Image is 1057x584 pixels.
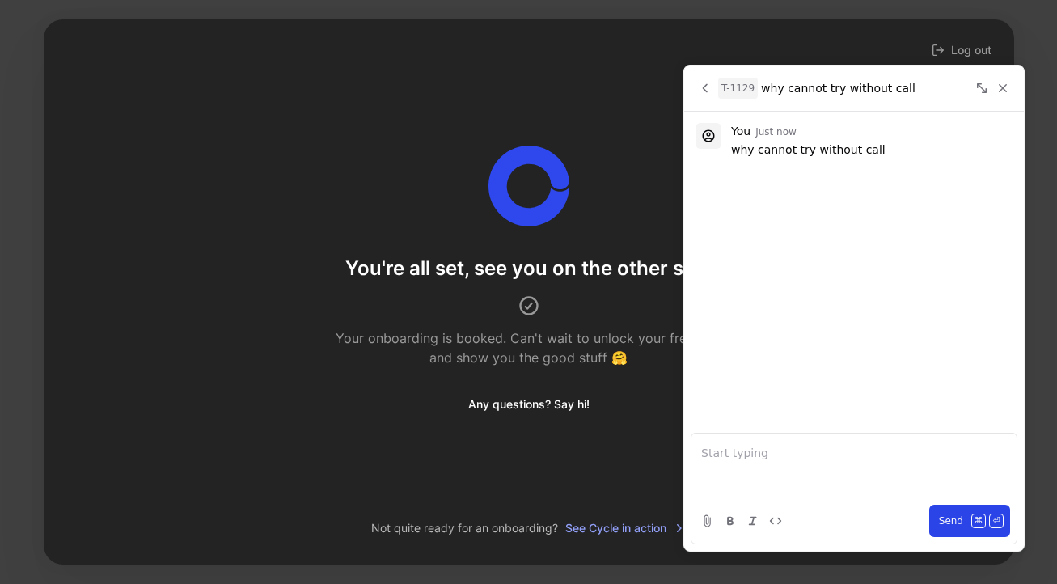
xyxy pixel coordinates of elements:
[455,391,603,417] button: Any questions? Say hi!
[565,518,686,538] span: See Cycle in action
[468,395,590,414] span: Any questions? Say hi!
[371,518,558,538] span: Not quite ready for an onboarding?
[564,518,687,539] button: See Cycle in action
[928,39,995,61] button: Log out
[345,256,712,281] h1: You're all set, see you on the other side
[332,328,726,367] div: Your onboarding is booked. Can't wait to unlock your free trial and show you the good stuff 🤗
